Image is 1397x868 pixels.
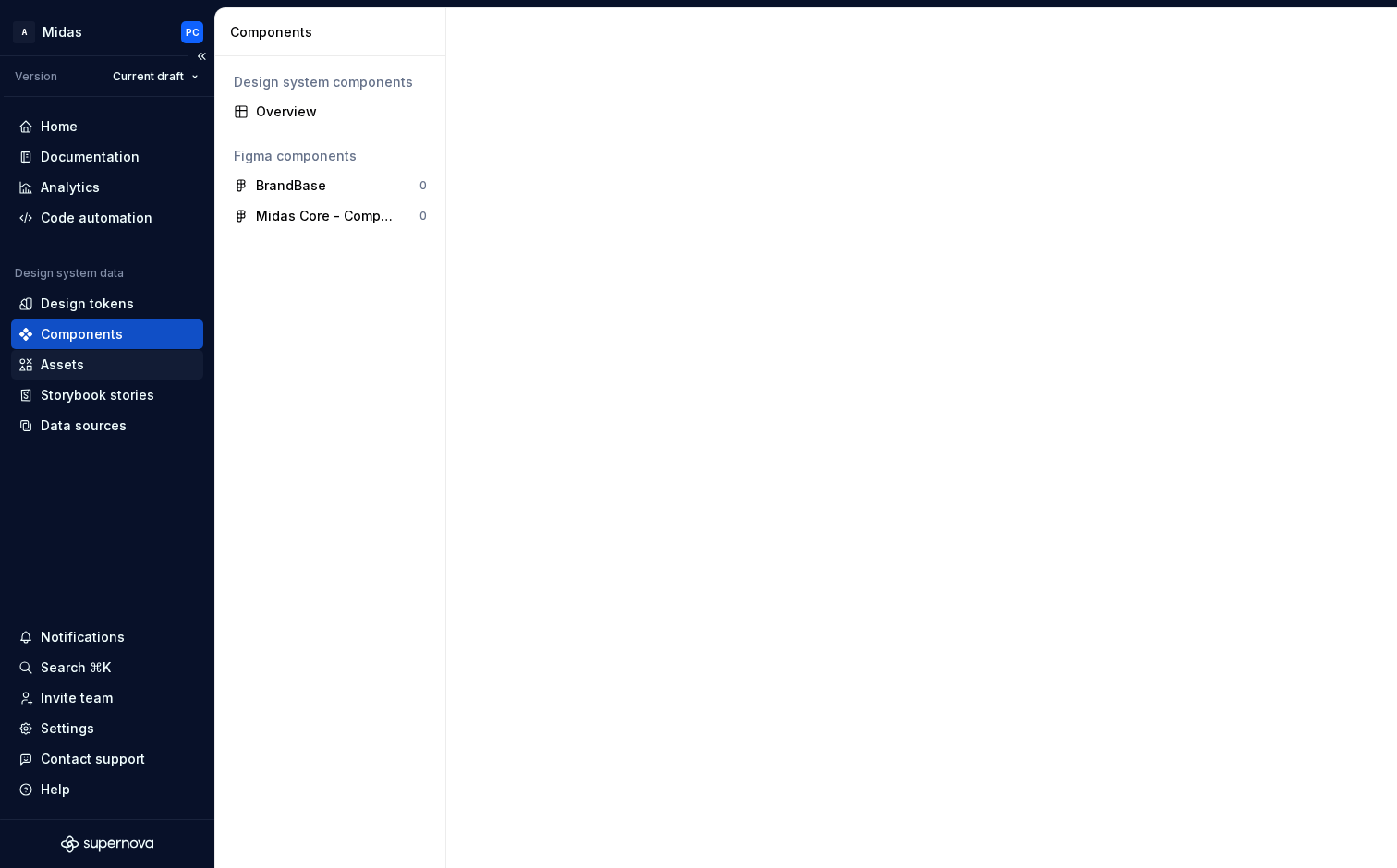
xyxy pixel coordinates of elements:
a: Documentation [11,142,203,172]
div: 0 [419,209,427,223]
div: Data sources [41,416,127,435]
button: AMidasPC [4,12,211,52]
div: Components [41,325,123,344]
a: Invite team [11,683,203,713]
div: Version [15,69,57,84]
div: Storybook stories [41,386,154,404]
a: Storybook stories [11,380,203,410]
div: Assets [41,356,84,374]
div: Design tokens [41,295,134,313]
div: Invite team [41,689,113,707]
button: Help [11,775,203,804]
a: Assets [11,350,203,380]
a: Components [11,319,203,349]
a: Home [11,112,203,141]
a: Design tokens [11,289,203,319]
div: Figma components [234,147,427,165]
button: Notifications [11,622,203,652]
a: Code automation [11,203,203,233]
div: Code automation [41,209,152,227]
div: Midas [43,23,82,42]
div: 0 [419,178,427,193]
a: Analytics [11,173,203,202]
a: Midas Core - Components V20 [226,201,434,231]
div: Components [230,23,438,42]
div: Documentation [41,148,140,166]
div: A [13,21,35,43]
div: Analytics [41,178,100,197]
div: Design system components [234,73,427,91]
div: Midas Core - Components V2 [256,207,394,225]
div: Contact support [41,750,145,768]
div: Home [41,117,78,136]
div: Settings [41,719,94,738]
div: PC [186,25,200,40]
button: Search ⌘K [11,653,203,682]
svg: Supernova Logo [61,835,153,853]
button: Contact support [11,744,203,774]
div: Notifications [41,628,125,646]
div: Search ⌘K [41,658,111,677]
div: BrandBase [256,176,326,195]
button: Current draft [104,64,207,90]
button: Collapse sidebar [188,43,214,69]
a: Overview [226,97,434,127]
div: Help [41,780,70,799]
div: Overview [256,102,427,121]
span: Current draft [113,69,184,84]
a: Data sources [11,411,203,440]
a: BrandBase0 [226,171,434,200]
div: Design system data [15,266,124,281]
a: Settings [11,714,203,743]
